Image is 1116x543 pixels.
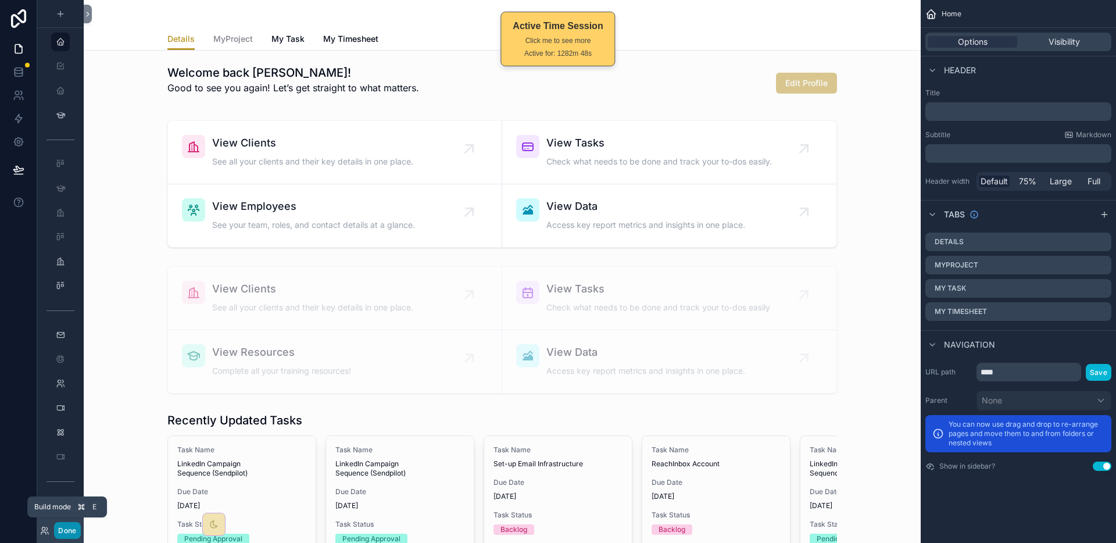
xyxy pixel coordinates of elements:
[944,209,965,220] span: Tabs
[942,9,961,19] span: Home
[213,28,253,52] a: MyProject
[1076,130,1111,140] span: Markdown
[167,33,195,45] span: Details
[1019,176,1036,187] span: 75%
[1064,130,1111,140] a: Markdown
[513,19,603,33] div: Active Time Session
[1086,364,1111,381] button: Save
[54,522,80,539] button: Done
[34,502,71,512] span: Build mode
[944,339,995,351] span: Navigation
[925,88,1111,98] label: Title
[925,177,972,186] label: Header width
[935,284,966,293] label: My Task
[167,28,195,51] a: Details
[949,420,1104,448] p: You can now use drag and drop to re-arrange pages and move them to and from folders or nested views
[513,35,603,46] div: Click me to see more
[925,396,972,405] label: Parent
[982,395,1002,406] span: None
[925,102,1111,121] div: scrollable content
[213,33,253,45] span: MyProject
[935,260,978,270] label: MyProject
[944,65,976,76] span: Header
[935,307,987,316] label: My Timesheet
[271,28,305,52] a: My Task
[939,462,995,471] label: Show in sidebar?
[271,33,305,45] span: My Task
[323,28,378,52] a: My Timesheet
[513,48,603,59] div: Active for: 1282m 48s
[1088,176,1100,187] span: Full
[958,36,988,48] span: Options
[981,176,1008,187] span: Default
[925,367,972,377] label: URL path
[925,130,950,140] label: Subtitle
[1049,36,1080,48] span: Visibility
[935,237,964,247] label: Details
[977,391,1111,410] button: None
[925,144,1111,163] div: scrollable content
[323,33,378,45] span: My Timesheet
[1050,176,1072,187] span: Large
[90,502,99,512] span: E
